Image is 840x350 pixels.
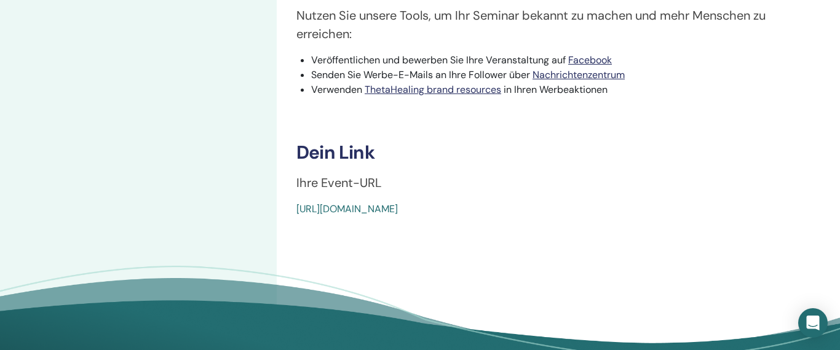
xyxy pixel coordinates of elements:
li: Senden Sie Werbe-E-Mails an Ihre Follower über [311,68,817,82]
li: Veröffentlichen und bewerben Sie Ihre Veranstaltung auf [311,53,817,68]
div: Open Intercom Messenger [798,308,828,338]
a: Nachrichtenzentrum [533,68,625,81]
li: Verwenden in Ihren Werbeaktionen [311,82,817,97]
a: ThetaHealing brand resources [365,83,501,96]
p: Ihre Event-URL [296,173,817,192]
a: [URL][DOMAIN_NAME] [296,202,398,215]
h3: Dein Link [296,141,817,164]
a: Facebook [568,54,612,66]
p: Nutzen Sie unsere Tools, um Ihr Seminar bekannt zu machen und mehr Menschen zu erreichen: [296,6,817,43]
